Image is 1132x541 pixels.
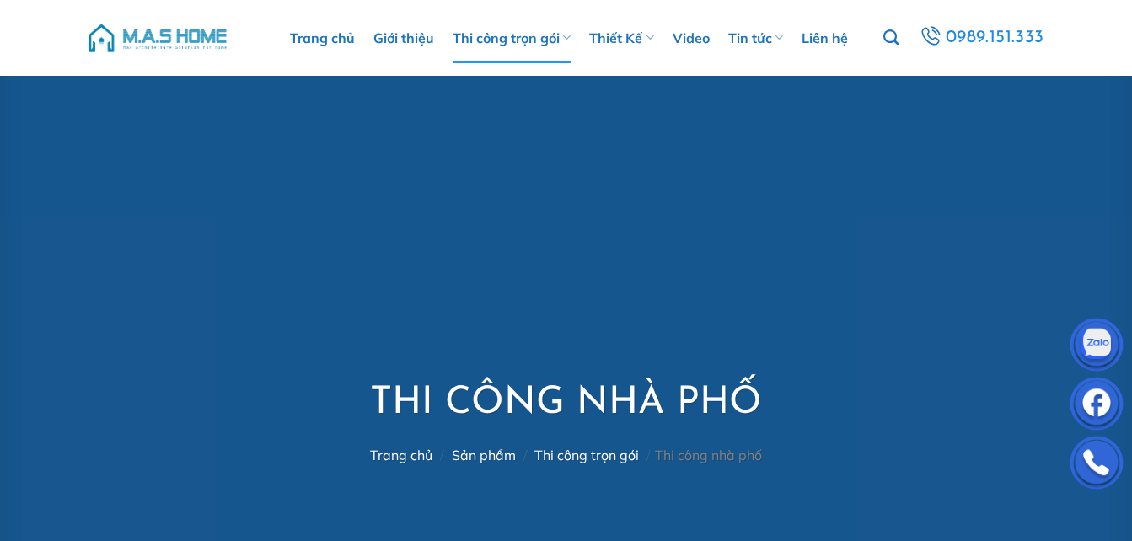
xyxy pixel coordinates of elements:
a: Sản phẩm [452,447,516,463]
nav: Thi công nhà phố [370,447,762,463]
span: / [440,447,444,463]
a: Thi công trọn gói [534,447,639,463]
a: Thiết Kế [589,13,653,63]
span: / [523,447,528,463]
a: Trang chủ [290,13,355,63]
h1: Thi công nhà phố [370,379,762,429]
span: 0989.151.333 [946,24,1044,52]
a: Tìm kiếm [883,20,899,56]
span: / [646,447,651,463]
img: M.A.S HOME – Tổng Thầu Thiết Kế Và Xây Nhà Trọn Gói [86,13,229,63]
img: Zalo [1071,322,1122,372]
a: Liên hệ [802,13,848,63]
a: Giới thiệu [373,13,434,63]
a: Video [673,13,710,63]
a: Thi công trọn gói [453,13,571,63]
img: Phone [1071,440,1122,490]
a: Tin tức [728,13,783,63]
a: Trang chủ [370,447,432,463]
img: Facebook [1071,381,1122,431]
a: 0989.151.333 [917,23,1046,53]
